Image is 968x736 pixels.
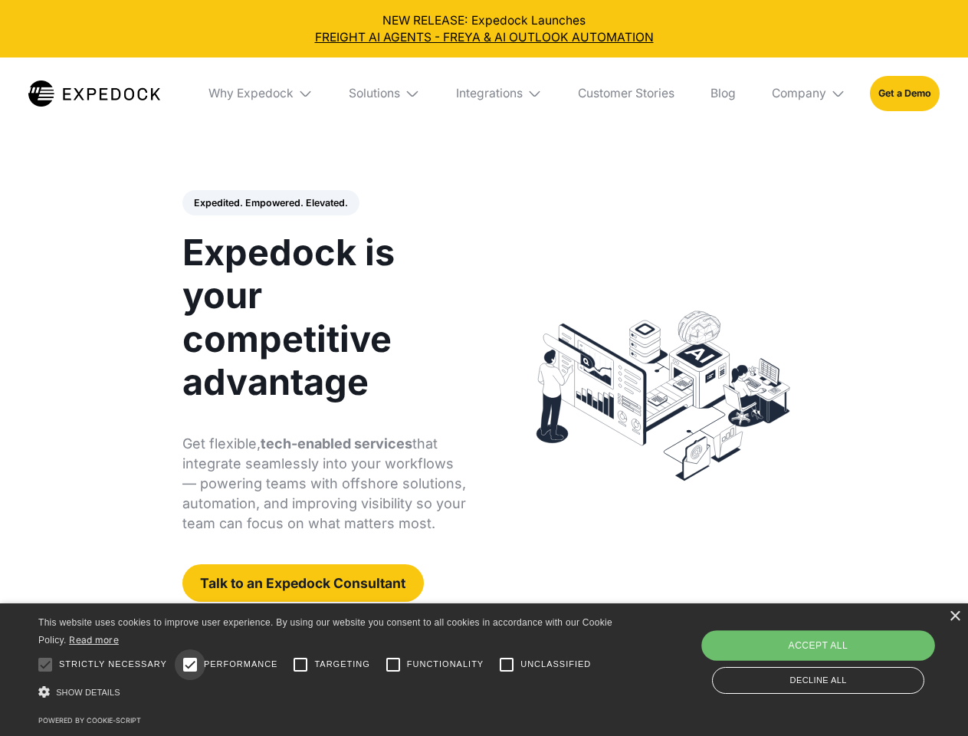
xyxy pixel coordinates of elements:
[701,630,934,661] div: Accept all
[38,617,612,646] span: This website uses cookies to improve user experience. By using our website you consent to all coo...
[698,58,747,130] a: Blog
[520,658,591,671] span: Unclassified
[444,58,554,130] div: Integrations
[772,86,826,101] div: Company
[69,634,119,646] a: Read more
[204,658,278,671] span: Performance
[196,58,325,130] div: Why Expedock
[38,682,618,703] div: Show details
[182,564,424,602] a: Talk to an Expedock Consultant
[12,12,957,46] div: NEW RELEASE: Expedock Launches
[349,86,400,101] div: Solutions
[314,658,369,671] span: Targeting
[59,658,167,671] span: Strictly necessary
[566,58,686,130] a: Customer Stories
[337,58,432,130] div: Solutions
[208,86,294,101] div: Why Expedock
[38,716,141,724] a: Powered by cookie-script
[760,58,858,130] div: Company
[456,86,523,101] div: Integrations
[713,570,968,736] iframe: Chat Widget
[407,658,484,671] span: Functionality
[261,435,412,452] strong: tech-enabled services
[56,688,120,697] span: Show details
[182,231,467,403] h1: Expedock is your competitive advantage
[870,76,940,110] a: Get a Demo
[182,434,467,534] p: Get flexible, that integrate seamlessly into your workflows — powering teams with offshore soluti...
[12,29,957,46] a: FREIGHT AI AGENTS - FREYA & AI OUTLOOK AUTOMATION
